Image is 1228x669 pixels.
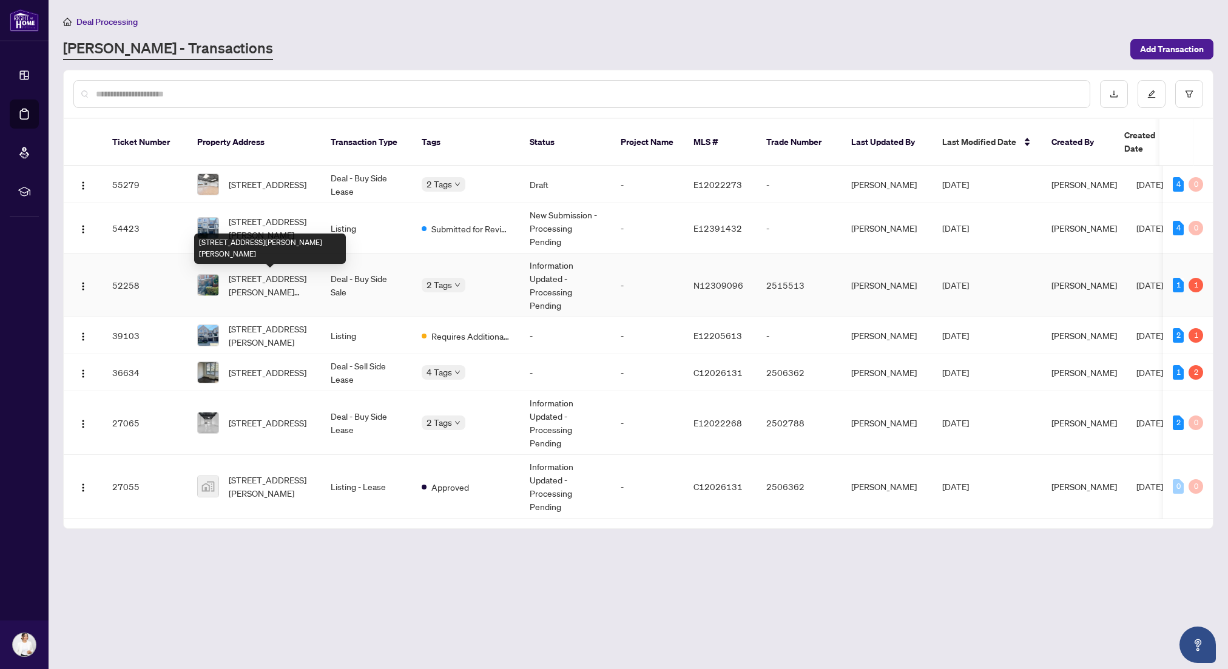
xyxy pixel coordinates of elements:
[611,317,684,354] td: -
[942,330,969,341] span: [DATE]
[194,234,346,264] div: [STREET_ADDRESS][PERSON_NAME][PERSON_NAME]
[520,254,611,317] td: Information Updated - Processing Pending
[1173,177,1184,192] div: 4
[1136,481,1163,492] span: [DATE]
[1140,39,1204,59] span: Add Transaction
[1175,80,1203,108] button: filter
[198,476,218,497] img: thumbnail-img
[757,391,842,455] td: 2502788
[1173,415,1184,430] div: 2
[842,166,933,203] td: [PERSON_NAME]
[1130,39,1213,59] button: Add Transaction
[427,365,452,379] span: 4 Tags
[431,480,469,494] span: Approved
[321,166,412,203] td: Deal - Buy Side Lease
[198,325,218,346] img: thumbnail-img
[757,317,842,354] td: -
[1051,330,1117,341] span: [PERSON_NAME]
[78,369,88,378] img: Logo
[1189,328,1203,343] div: 1
[1136,330,1163,341] span: [DATE]
[1173,221,1184,235] div: 4
[842,354,933,391] td: [PERSON_NAME]
[842,119,933,166] th: Last Updated By
[427,177,452,191] span: 2 Tags
[693,367,743,378] span: C12026131
[412,119,520,166] th: Tags
[431,329,510,343] span: Requires Additional Docs
[198,275,218,295] img: thumbnail-img
[73,218,93,238] button: Logo
[1051,179,1117,190] span: [PERSON_NAME]
[693,223,742,234] span: E12391432
[321,119,412,166] th: Transaction Type
[1173,365,1184,380] div: 1
[1189,177,1203,192] div: 0
[427,415,452,429] span: 2 Tags
[103,166,187,203] td: 55279
[520,119,611,166] th: Status
[63,18,72,26] span: home
[78,419,88,429] img: Logo
[76,16,138,27] span: Deal Processing
[520,354,611,391] td: -
[942,417,969,428] span: [DATE]
[1173,479,1184,494] div: 0
[693,179,742,190] span: E12022273
[321,455,412,519] td: Listing - Lease
[321,354,412,391] td: Deal - Sell Side Lease
[431,222,510,235] span: Submitted for Review
[321,254,412,317] td: Deal - Buy Side Sale
[1189,415,1203,430] div: 0
[842,203,933,254] td: [PERSON_NAME]
[427,278,452,292] span: 2 Tags
[1042,119,1115,166] th: Created By
[1051,481,1117,492] span: [PERSON_NAME]
[520,317,611,354] td: -
[1115,119,1199,166] th: Created Date
[103,317,187,354] td: 39103
[103,203,187,254] td: 54423
[103,354,187,391] td: 36634
[73,413,93,432] button: Logo
[1147,90,1156,98] span: edit
[1051,367,1117,378] span: [PERSON_NAME]
[942,367,969,378] span: [DATE]
[520,203,611,254] td: New Submission - Processing Pending
[198,362,218,383] img: thumbnail-img
[103,254,187,317] td: 52258
[1179,627,1216,663] button: Open asap
[942,135,1016,149] span: Last Modified Date
[693,481,743,492] span: C12026131
[73,175,93,194] button: Logo
[842,317,933,354] td: [PERSON_NAME]
[78,332,88,341] img: Logo
[198,412,218,433] img: thumbnail-img
[321,317,412,354] td: Listing
[693,417,742,428] span: E12022268
[1136,367,1163,378] span: [DATE]
[1051,223,1117,234] span: [PERSON_NAME]
[611,119,684,166] th: Project Name
[229,272,311,298] span: [STREET_ADDRESS][PERSON_NAME][PERSON_NAME]
[520,166,611,203] td: Draft
[1189,278,1203,292] div: 1
[611,166,684,203] td: -
[73,363,93,382] button: Logo
[1051,417,1117,428] span: [PERSON_NAME]
[78,181,88,190] img: Logo
[942,223,969,234] span: [DATE]
[1124,129,1175,155] span: Created Date
[942,481,969,492] span: [DATE]
[321,203,412,254] td: Listing
[611,254,684,317] td: -
[229,416,306,429] span: [STREET_ADDRESS]
[933,119,1042,166] th: Last Modified Date
[1136,223,1163,234] span: [DATE]
[10,9,39,32] img: logo
[103,455,187,519] td: 27055
[684,119,757,166] th: MLS #
[1189,479,1203,494] div: 0
[73,477,93,496] button: Logo
[520,391,611,455] td: Information Updated - Processing Pending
